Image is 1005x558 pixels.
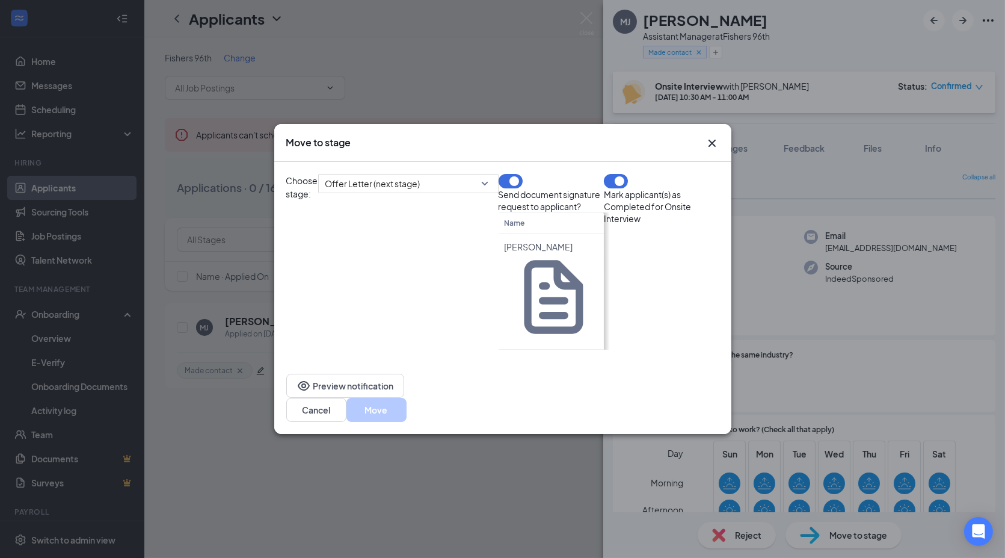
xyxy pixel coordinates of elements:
p: Send document signature request to applicant? [499,188,604,212]
p: Mark applicant(s) as Completed for Onsite Interview [604,188,719,225]
svg: Document [509,253,598,342]
button: Cancel [286,398,346,422]
svg: Cross [705,136,719,150]
button: Close [705,136,719,150]
button: Move [346,398,407,422]
div: Open Intercom Messenger [964,517,993,546]
th: Name [499,212,604,234]
span: Choose stage: [286,174,318,350]
div: Loading offer data. [499,174,604,350]
span: Offer Letter (next stage) [325,175,420,193]
h3: Move to stage [286,136,351,149]
p: [PERSON_NAME] [505,241,598,253]
button: EyePreview notification [286,374,404,398]
svg: Eye [297,379,311,393]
